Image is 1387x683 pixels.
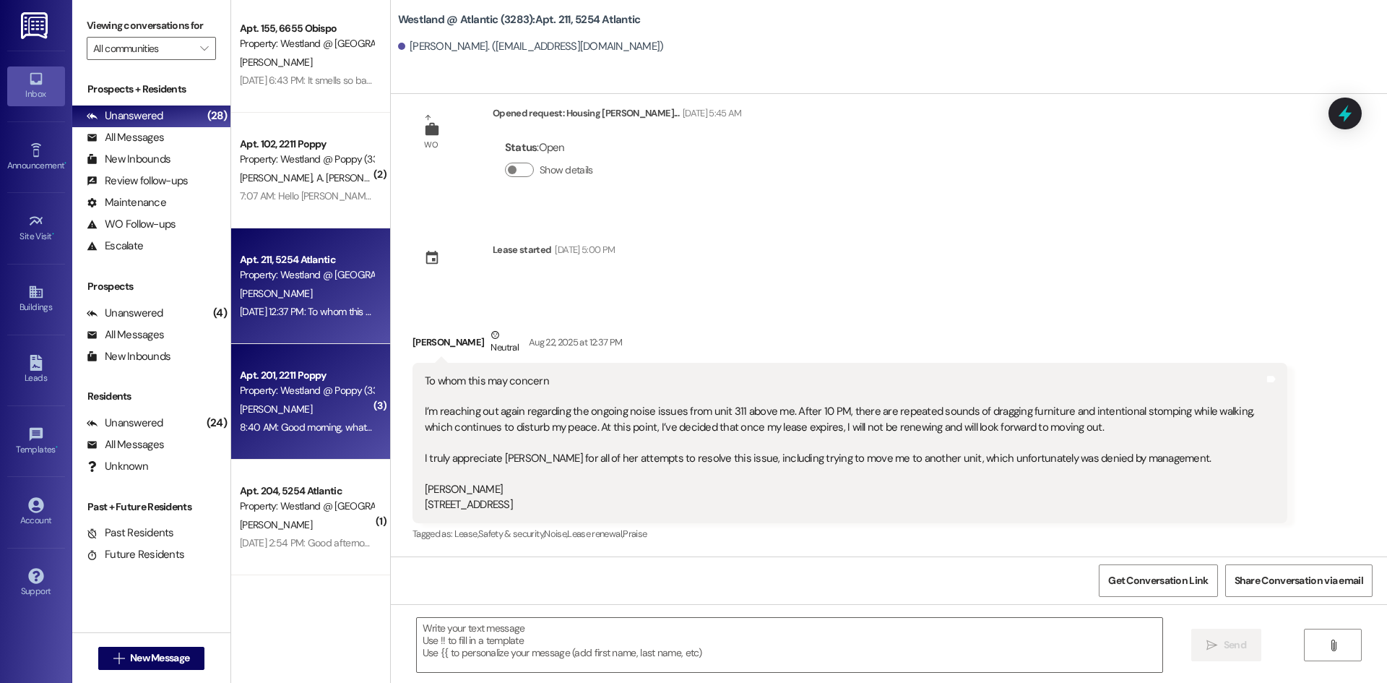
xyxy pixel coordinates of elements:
label: Viewing conversations for [87,14,216,37]
span: A. [PERSON_NAME] [316,171,402,184]
span: [PERSON_NAME] [240,56,312,69]
span: Safety & security , [478,528,544,540]
div: (28) [204,105,230,127]
span: [PERSON_NAME] [240,171,316,184]
div: Residents [72,389,230,404]
div: Apt. 201, 2211 Poppy [240,368,373,383]
span: • [56,442,58,452]
div: All Messages [87,130,164,145]
div: Unknown [87,459,148,474]
div: Property: Westland @ [GEOGRAPHIC_DATA] (3283) [240,267,373,283]
div: Prospects [72,279,230,294]
div: 7:07 AM: Hello [PERSON_NAME], Good morning. I have been having problems to go in the property, so... [240,189,1083,202]
div: All Messages [87,437,164,452]
div: New Inbounds [87,152,170,167]
span: Noise , [544,528,567,540]
div: Prospects + Residents [72,82,230,97]
input: All communities [93,37,193,60]
div: Property: Westland @ Poppy (3383) [240,383,373,398]
button: Get Conversation Link [1099,564,1217,597]
div: [PERSON_NAME] [412,327,1287,363]
div: : Open [505,137,599,159]
div: Apt. 211, 5254 Atlantic [240,252,373,267]
span: Lease renewal , [567,528,623,540]
div: Property: Westland @ Poppy (3383) [240,152,373,167]
button: Share Conversation via email [1225,564,1373,597]
div: [DATE] 6:43 PM: It smells so bad I was able to smell it from my bedroom and knew it was the sink [240,74,643,87]
div: Lease started [493,242,552,257]
img: ResiDesk Logo [21,12,51,39]
b: Status [505,140,537,155]
i:  [200,43,208,54]
b: Westland @ Atlantic (3283): Apt. 211, 5254 Atlantic [398,12,641,27]
button: New Message [98,647,205,670]
a: Templates • [7,422,65,461]
a: Leads [7,351,65,390]
span: Lease , [454,528,478,540]
span: [PERSON_NAME] [240,287,312,300]
div: Apt. 102, 2211 Poppy [240,137,373,152]
span: [PERSON_NAME] [240,403,312,416]
div: Apt. 204, 5254 Atlantic [240,484,373,499]
div: (4) [209,302,230,325]
a: Buildings [7,280,65,319]
div: Future Residents [87,547,184,562]
div: Neutral [488,327,521,358]
span: • [64,158,66,168]
div: Unanswered [87,108,163,124]
div: New Inbounds [87,349,170,364]
a: Support [7,564,65,603]
a: Site Visit • [7,209,65,248]
div: Property: Westland @ [GEOGRAPHIC_DATA] (3388) [240,36,373,51]
div: Aug 22, 2025 at 12:37 PM [525,335,622,350]
span: Praise [623,528,647,540]
div: Opened request: Housing [PERSON_NAME]... [493,106,742,126]
div: To whom this may concern I’m reaching out again regarding the ongoing noise issues from unit 311 ... [425,374,1264,513]
i:  [1206,640,1217,651]
div: (24) [203,412,230,434]
div: Property: Westland @ [GEOGRAPHIC_DATA] (3283) [240,499,373,514]
div: Unanswered [87,416,163,431]
div: Review follow-ups [87,173,188,189]
div: All Messages [87,327,164,343]
i:  [1328,640,1339,651]
div: Unanswered [87,306,163,321]
div: 8:40 AM: Good morning, what is a good number to contact you on ?? [240,421,530,434]
span: [PERSON_NAME] [240,518,312,531]
div: [DATE] 5:00 PM [551,242,615,257]
div: Apt. 155, 6655 Obispo [240,21,373,36]
button: Send [1191,629,1261,661]
div: [PERSON_NAME]. ([EMAIL_ADDRESS][DOMAIN_NAME]) [398,39,664,54]
a: Account [7,493,65,532]
a: Inbox [7,66,65,106]
span: New Message [130,650,189,666]
div: Past Residents [87,525,174,541]
span: Share Conversation via email [1235,573,1363,588]
div: Escalate [87,239,143,254]
div: Tagged as: [412,523,1287,544]
div: WO [424,137,438,153]
div: [DATE] 2:54 PM: Good afternoon im informing you that my benefits were cut off this month but as o... [240,536,1203,549]
div: WO Follow-ups [87,217,176,232]
span: Send [1224,637,1246,653]
label: Show details [540,163,593,178]
span: Get Conversation Link [1108,573,1208,588]
div: [DATE] 5:45 AM [679,106,742,121]
span: • [52,229,54,239]
div: Maintenance [87,195,166,210]
i:  [113,653,124,664]
div: Past + Future Residents [72,499,230,515]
